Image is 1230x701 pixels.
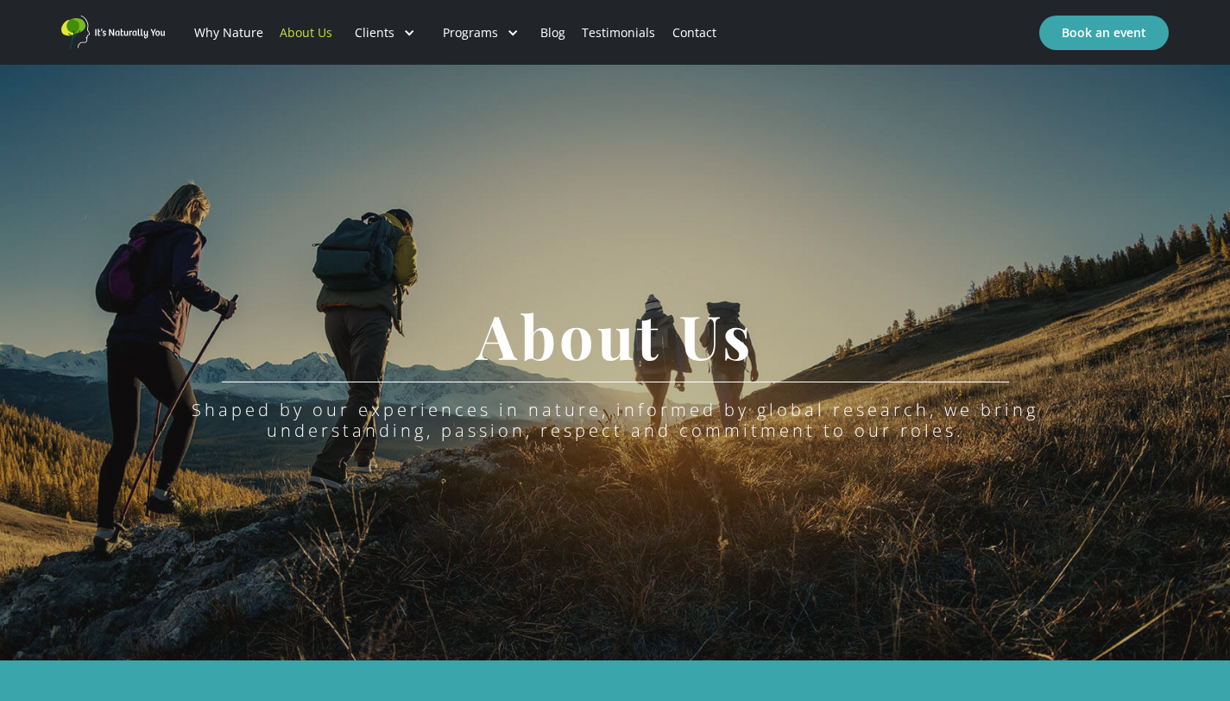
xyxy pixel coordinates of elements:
a: Contact [664,3,724,62]
a: Blog [533,3,574,62]
div: Programs [443,24,498,41]
div: Clients [341,3,429,62]
a: Why Nature [186,3,271,62]
div: Clients [355,24,394,41]
h1: About Us [476,302,754,369]
div: Programs [429,3,533,62]
a: home [61,16,165,49]
a: Testimonials [574,3,664,62]
a: About Us [271,3,340,62]
div: Shaped by our experiences in nature, informed by global research, we bring understanding, passion... [123,400,1107,441]
a: Book an event [1039,16,1169,50]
